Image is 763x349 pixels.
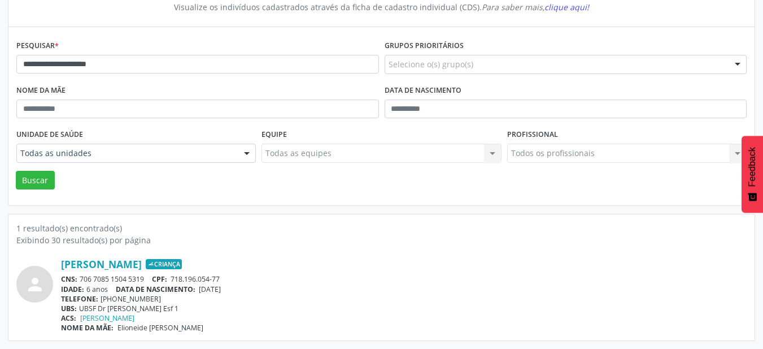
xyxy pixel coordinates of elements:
[482,2,589,12] i: Para saber mais,
[61,313,76,323] span: ACS:
[20,148,233,159] span: Todas as unidades
[16,234,747,246] div: Exibindo 30 resultado(s) por página
[16,82,66,100] label: Nome da mãe
[61,285,747,294] div: 6 anos
[385,37,464,55] label: Grupos prioritários
[25,274,45,295] i: person
[152,274,167,284] span: CPF:
[747,147,757,187] span: Feedback
[116,285,195,294] span: DATA DE NASCIMENTO:
[61,274,77,284] span: CNS:
[544,2,589,12] span: clique aqui!
[61,274,747,284] div: 706 7085 1504 5319
[80,313,134,323] a: [PERSON_NAME]
[146,259,182,269] span: Criança
[261,126,287,144] label: Equipe
[16,171,55,190] button: Buscar
[61,304,747,313] div: UBSF Dr [PERSON_NAME] Esf 1
[61,323,114,333] span: NOME DA MÃE:
[385,82,461,100] label: Data de nascimento
[389,58,473,70] span: Selecione o(s) grupo(s)
[16,37,59,55] label: Pesquisar
[61,304,77,313] span: UBS:
[16,126,83,144] label: Unidade de saúde
[199,285,221,294] span: [DATE]
[61,258,142,270] a: [PERSON_NAME]
[24,1,739,13] div: Visualize os indivíduos cadastrados através da ficha de cadastro individual (CDS).
[117,323,203,333] span: Elioneide [PERSON_NAME]
[16,222,747,234] div: 1 resultado(s) encontrado(s)
[61,285,84,294] span: IDADE:
[171,274,220,284] span: 718.196.054-77
[507,126,558,144] label: Profissional
[61,294,747,304] div: [PHONE_NUMBER]
[61,294,98,304] span: TELEFONE:
[742,136,763,213] button: Feedback - Mostrar pesquisa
